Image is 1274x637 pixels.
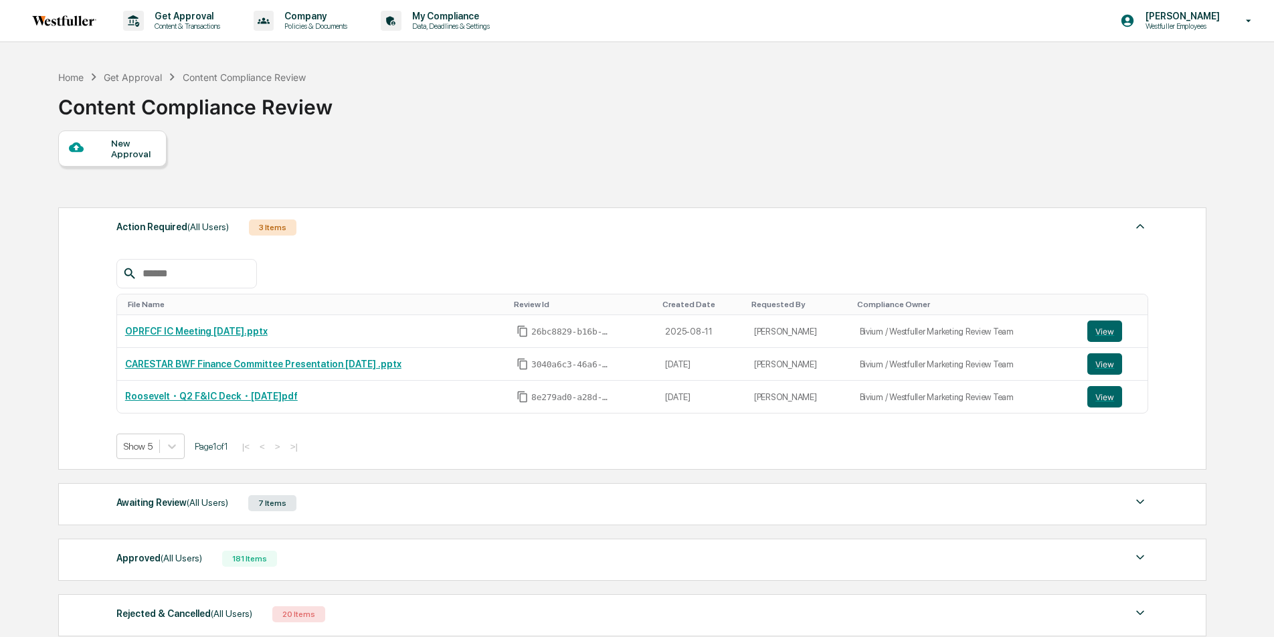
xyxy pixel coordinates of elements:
[531,359,612,370] span: 3040a6c3-46a6-4967-bb2b-85f2d937caf2
[1132,494,1148,510] img: caret
[517,391,529,403] span: Copy Id
[662,300,741,309] div: Toggle SortBy
[746,381,852,413] td: [PERSON_NAME]
[657,315,746,348] td: 2025-08-11
[517,325,529,337] span: Copy Id
[125,359,401,369] a: CARESTAR BWF Finance Committee Presentation [DATE] .pptx
[144,11,227,21] p: Get Approval
[657,381,746,413] td: [DATE]
[1135,11,1226,21] p: [PERSON_NAME]
[852,315,1080,348] td: Bivium / Westfuller Marketing Review Team
[116,549,202,567] div: Approved
[531,327,612,337] span: 26bc8829-b16b-4363-a224-b3a9a7c40805
[514,300,652,309] div: Toggle SortBy
[116,218,229,236] div: Action Required
[32,15,96,26] img: logo
[248,495,296,511] div: 7 Items
[256,441,269,452] button: <
[58,84,333,119] div: Content Compliance Review
[125,326,268,337] a: OPRFCF IC Meeting [DATE].pptx
[746,315,852,348] td: [PERSON_NAME]
[211,608,252,619] span: (All Users)
[274,21,354,31] p: Policies & Documents
[852,381,1080,413] td: Bivium / Westfuller Marketing Review Team
[272,606,325,622] div: 20 Items
[751,300,846,309] div: Toggle SortBy
[161,553,202,563] span: (All Users)
[286,441,302,452] button: >|
[1087,386,1122,407] button: View
[222,551,277,567] div: 181 Items
[125,391,298,401] a: Roosevelt・Q2 F&IC Deck・[DATE]pdf
[111,138,156,159] div: New Approval
[657,348,746,381] td: [DATE]
[195,441,228,452] span: Page 1 of 1
[274,11,354,21] p: Company
[187,497,228,508] span: (All Users)
[238,441,254,452] button: |<
[116,494,228,511] div: Awaiting Review
[187,221,229,232] span: (All Users)
[1087,321,1122,342] button: View
[58,72,84,83] div: Home
[1132,605,1148,621] img: caret
[271,441,284,452] button: >
[1132,549,1148,565] img: caret
[401,21,496,31] p: Data, Deadlines & Settings
[517,358,529,370] span: Copy Id
[1231,593,1267,629] iframe: Open customer support
[1087,353,1140,375] a: View
[1087,386,1140,407] a: View
[857,300,1075,309] div: Toggle SortBy
[116,605,252,622] div: Rejected & Cancelled
[1087,353,1122,375] button: View
[401,11,496,21] p: My Compliance
[183,72,306,83] div: Content Compliance Review
[104,72,162,83] div: Get Approval
[1087,321,1140,342] a: View
[531,392,612,403] span: 8e279ad0-a28d-46d3-996c-bb4558ac32a4
[1132,218,1148,234] img: caret
[249,219,296,236] div: 3 Items
[852,348,1080,381] td: Bivium / Westfuller Marketing Review Team
[1135,21,1226,31] p: Westfuller Employees
[1090,300,1142,309] div: Toggle SortBy
[144,21,227,31] p: Content & Transactions
[128,300,503,309] div: Toggle SortBy
[746,348,852,381] td: [PERSON_NAME]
